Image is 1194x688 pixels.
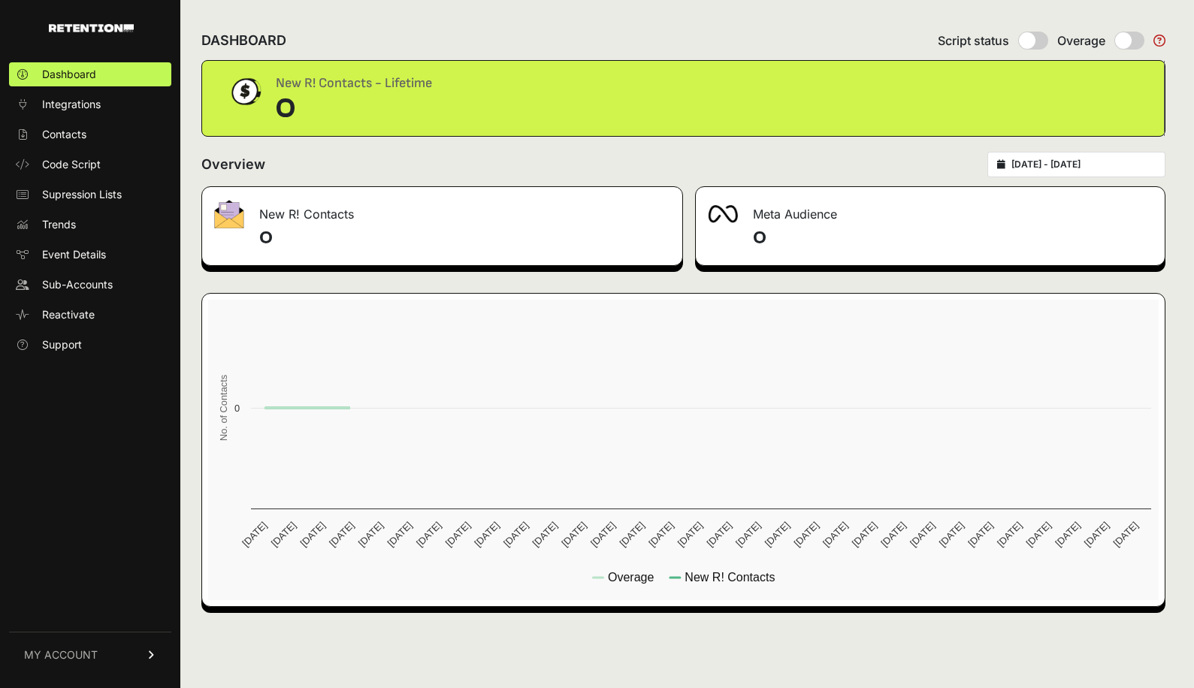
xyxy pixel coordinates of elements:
span: Contacts [42,127,86,142]
span: Support [42,337,82,352]
text: [DATE] [240,520,269,549]
text: 0 [234,403,240,414]
text: [DATE] [704,520,733,549]
img: dollar-coin-05c43ed7efb7bc0c12610022525b4bbbb207c7efeef5aecc26f025e68dcafac9.png [226,73,264,110]
text: [DATE] [618,520,647,549]
span: Dashboard [42,67,96,82]
span: Sub-Accounts [42,277,113,292]
a: Sub-Accounts [9,273,171,297]
text: [DATE] [1024,520,1053,549]
span: Script status [938,32,1009,50]
span: Trends [42,217,76,232]
text: [DATE] [791,520,821,549]
text: [DATE] [414,520,443,549]
text: [DATE] [733,520,763,549]
text: [DATE] [995,520,1024,549]
h2: Overview [201,154,265,175]
a: Trends [9,213,171,237]
div: Meta Audience [696,187,1165,232]
a: Supression Lists [9,183,171,207]
a: Support [9,333,171,357]
text: [DATE] [850,520,879,549]
text: [DATE] [501,520,530,549]
span: MY ACCOUNT [24,647,98,662]
span: Code Script [42,157,101,172]
h4: 0 [259,226,670,250]
img: Retention.com [49,24,134,32]
span: Reactivate [42,307,95,322]
h4: 0 [753,226,1153,250]
img: fa-envelope-19ae18322b30453b285274b1b8af3d052b27d846a4fbe8435d1a52b978f639a2.png [214,200,244,228]
a: Reactivate [9,303,171,327]
text: [DATE] [588,520,618,549]
h2: DASHBOARD [201,30,286,51]
div: New R! Contacts - Lifetime [276,73,432,94]
text: [DATE] [908,520,937,549]
text: [DATE] [966,520,995,549]
a: Code Script [9,152,171,177]
a: Event Details [9,243,171,267]
span: Overage [1057,32,1105,50]
text: [DATE] [530,520,560,549]
text: [DATE] [1053,520,1082,549]
a: MY ACCOUNT [9,632,171,677]
text: [DATE] [269,520,298,549]
text: [DATE] [878,520,908,549]
text: [DATE] [472,520,501,549]
a: Integrations [9,92,171,116]
div: New R! Contacts [202,187,682,232]
text: [DATE] [385,520,414,549]
text: [DATE] [443,520,473,549]
text: New R! Contacts [685,571,775,584]
text: Overage [608,571,654,584]
span: Integrations [42,97,101,112]
text: [DATE] [937,520,966,549]
text: [DATE] [676,520,705,549]
div: 0 [276,94,432,124]
span: Supression Lists [42,187,122,202]
text: No. of Contacts [218,375,229,441]
text: [DATE] [1111,520,1141,549]
text: [DATE] [559,520,588,549]
span: Event Details [42,247,106,262]
text: [DATE] [327,520,356,549]
text: [DATE] [763,520,792,549]
text: [DATE] [356,520,385,549]
text: [DATE] [1082,520,1111,549]
text: [DATE] [646,520,676,549]
text: [DATE] [298,520,327,549]
text: [DATE] [821,520,850,549]
a: Dashboard [9,62,171,86]
img: fa-meta-2f981b61bb99beabf952f7030308934f19ce035c18b003e963880cc3fabeebb7.png [708,205,738,223]
a: Contacts [9,122,171,146]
